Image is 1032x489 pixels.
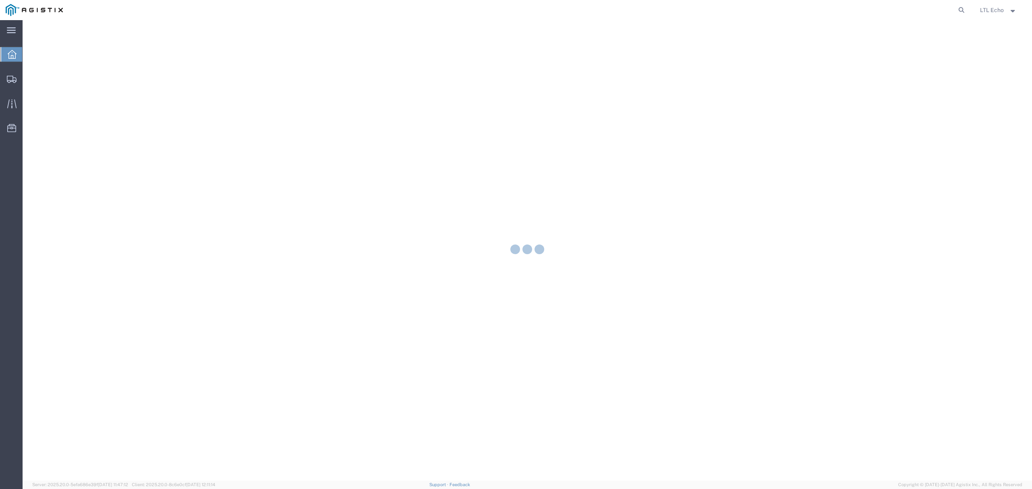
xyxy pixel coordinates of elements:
[98,482,128,487] span: [DATE] 11:47:12
[32,482,128,487] span: Server: 2025.20.0-5efa686e39f
[132,482,215,487] span: Client: 2025.20.0-8c6e0cf
[980,5,1021,15] button: LTL Echo
[186,482,215,487] span: [DATE] 12:11:14
[980,6,1004,15] span: LTL Echo
[6,4,63,16] img: logo
[449,482,470,487] a: Feedback
[898,481,1022,488] span: Copyright © [DATE]-[DATE] Agistix Inc., All Rights Reserved
[429,482,449,487] a: Support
